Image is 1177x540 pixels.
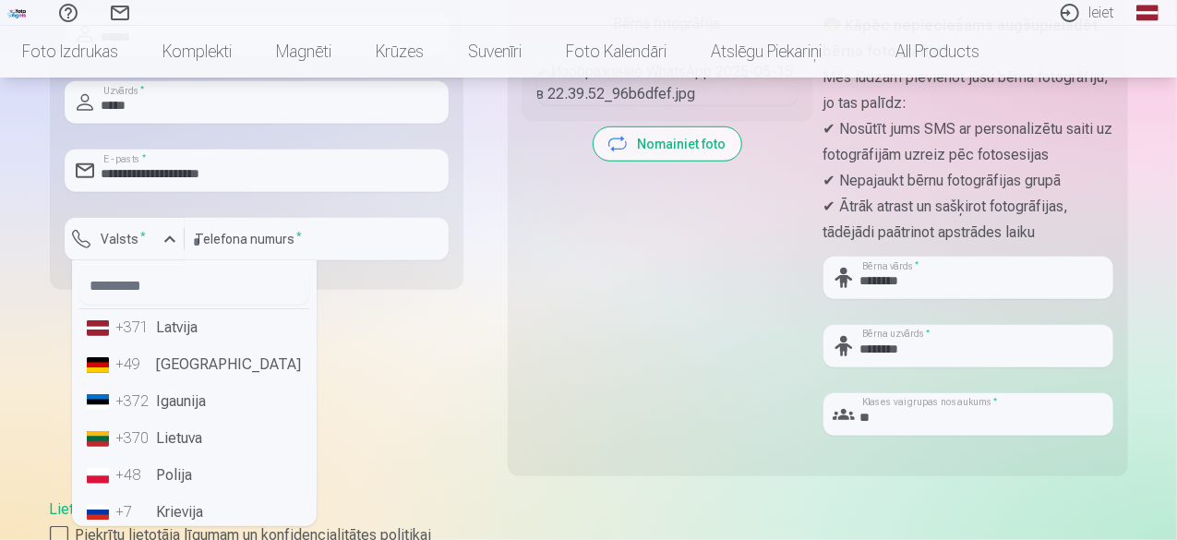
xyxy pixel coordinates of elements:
[823,168,1113,194] p: ✔ Nepajaukt bērnu fotogrāfijas grupā
[79,457,309,494] li: Polija
[823,65,1113,116] p: Mēs lūdzam pievienot jūsu bērna fotogrāfiju, jo tas palīdz:
[79,383,309,420] li: Igaunija
[65,218,185,260] button: Valsts*
[446,26,544,78] a: Suvenīri
[823,194,1113,246] p: ✔ Ātrāk atrast un sašķirot fotogrāfijas, tādējādi paātrinot apstrādes laiku
[79,309,309,346] li: Latvija
[94,230,154,248] label: Valsts
[844,26,1002,78] a: All products
[79,346,309,383] li: [GEOGRAPHIC_DATA]
[65,260,185,275] div: Lauks ir obligāts
[7,7,28,18] img: /fa1
[354,26,446,78] a: Krūzes
[116,317,153,339] div: +371
[116,390,153,413] div: +372
[254,26,354,78] a: Magnēti
[537,61,798,105] img: Изображение WhatsApp 2025-05-15 в 22.39.52_96b6dfef.jpg
[116,464,153,486] div: +48
[140,26,254,78] a: Komplekti
[79,420,309,457] li: Lietuva
[116,427,153,450] div: +370
[689,26,844,78] a: Atslēgu piekariņi
[79,494,309,531] li: Krievija
[116,501,153,523] div: +7
[544,26,689,78] a: Foto kalendāri
[116,354,153,376] div: +49
[823,116,1113,168] p: ✔ Nosūtīt jums SMS ar personalizētu saiti uz fotogrāfijām uzreiz pēc fotosesijas
[50,500,167,518] a: Lietošanas līgums
[594,127,741,161] button: Nomainiet foto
